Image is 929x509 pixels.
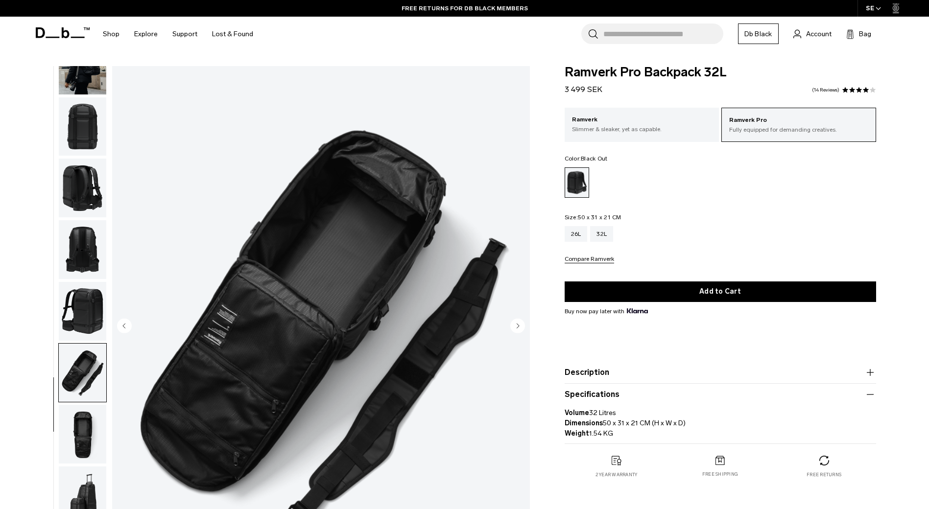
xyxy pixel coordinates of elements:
[565,85,602,94] span: 3 499 SEK
[812,88,839,93] a: 14 reviews
[59,220,106,279] img: Ramverk Pro Backpack 32L Black Out
[806,29,832,39] span: Account
[172,17,197,51] a: Support
[565,429,589,438] strong: Weight
[58,343,107,403] button: Ramverk Pro Backpack 32L Black Out
[565,409,589,417] strong: Volume
[103,17,119,51] a: Shop
[565,66,876,79] span: Ramverk Pro Backpack 32L
[578,214,621,221] span: 50 x 31 x 21 CM
[738,23,779,44] a: Db Black
[59,282,106,341] img: Ramverk Pro Backpack 32L Black Out
[793,28,832,40] a: Account
[572,115,712,125] p: Ramverk
[565,167,589,198] a: Black Out
[117,318,132,335] button: Previous slide
[58,97,107,157] button: Ramverk Pro Backpack 32L Black Out
[807,471,841,478] p: Free returns
[402,4,528,13] a: FREE RETURNS FOR DB BLACK MEMBERS
[702,471,738,478] p: Free shipping
[58,404,107,464] button: Ramverk Pro Backpack 32L Black Out
[95,17,261,51] nav: Main Navigation
[59,159,106,217] img: Ramverk Pro Backpack 32L Black Out
[59,344,106,402] img: Ramverk Pro Backpack 32L Black Out
[729,116,868,125] p: Ramverk Pro
[565,367,876,378] button: Description
[565,281,876,302] button: Add to Cart
[59,405,106,463] img: Ramverk Pro Backpack 32L Black Out
[212,17,253,51] a: Lost & Found
[565,389,876,400] button: Specifications
[565,156,608,162] legend: Color:
[565,226,588,242] a: 26L
[565,214,621,220] legend: Size:
[627,308,648,313] img: {"height" => 20, "alt" => "Klarna"}
[581,155,607,162] span: Black Out
[572,125,712,134] p: Slimmer & sleaker, yet as capable.
[590,226,613,242] a: 32L
[565,419,603,427] strong: Dimensions
[846,28,871,40] button: Bag
[59,97,106,156] img: Ramverk Pro Backpack 32L Black Out
[565,307,648,316] span: Buy now pay later with
[565,108,719,141] a: Ramverk Slimmer & sleaker, yet as capable.
[596,471,638,478] p: 2 year warranty
[58,158,107,218] button: Ramverk Pro Backpack 32L Black Out
[58,220,107,279] button: Ramverk Pro Backpack 32L Black Out
[58,281,107,341] button: Ramverk Pro Backpack 32L Black Out
[565,400,876,439] p: 32 Litres 50 x 31 x 21 CM (H x W x D) 1.54 KG
[859,29,871,39] span: Bag
[510,318,525,335] button: Next slide
[565,256,614,263] button: Compare Ramverk
[134,17,158,51] a: Explore
[729,125,868,134] p: Fully equipped for demanding creatives.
